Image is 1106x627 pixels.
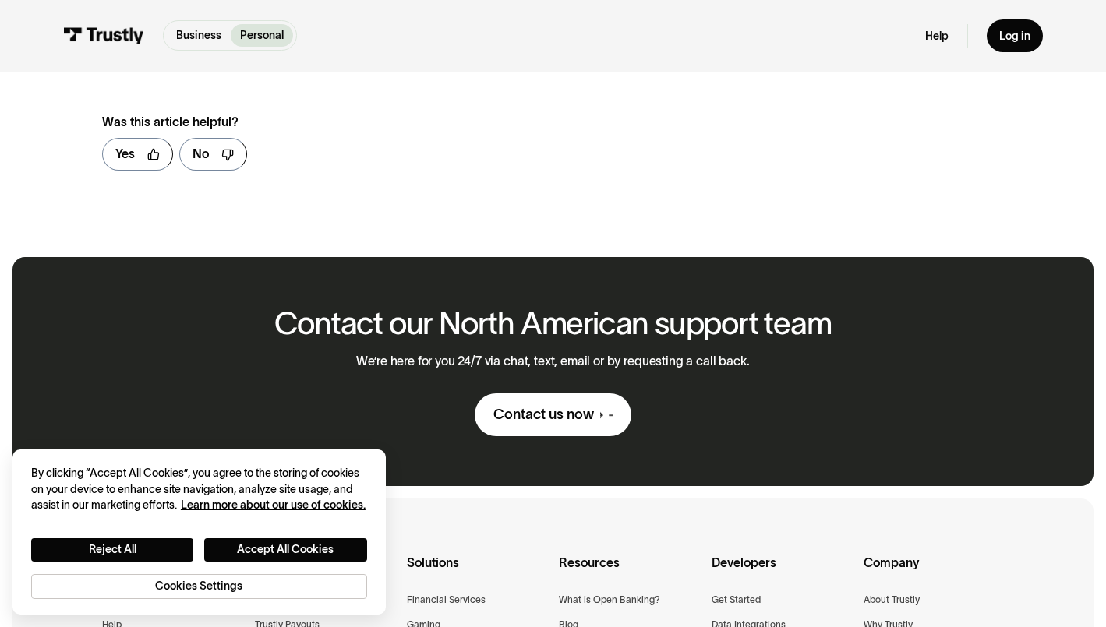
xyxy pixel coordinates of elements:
div: Contact us now [493,406,594,424]
a: What is Open Banking? [559,592,660,608]
button: Accept All Cookies [204,538,366,562]
div: Cookie banner [12,449,386,615]
img: Trustly Logo [63,27,144,44]
a: No [179,138,247,171]
button: Reject All [31,538,193,562]
div: Yes [115,145,135,164]
div: Privacy [31,465,367,600]
p: Business [176,27,221,44]
a: Financial Services [407,592,486,608]
a: Get Started [712,592,761,608]
div: Company [864,553,1003,592]
div: Solutions [407,553,546,592]
p: Personal [240,27,284,44]
a: Business [167,24,231,47]
div: Was this article helpful? [102,113,649,132]
a: More information about your privacy, opens in a new tab [181,498,366,511]
a: Yes [102,138,173,171]
div: Developers [712,553,851,592]
a: Personal [231,24,293,47]
a: Log in [987,19,1043,52]
a: Help [925,29,949,43]
h2: Contact our North American support team [274,307,831,341]
button: Cookies Settings [31,574,367,599]
p: We’re here for you 24/7 via chat, text, email or by requesting a call back. [356,354,749,368]
div: By clicking “Accept All Cookies”, you agree to the storing of cookies on your device to enhance s... [31,465,367,514]
div: No [193,145,209,164]
div: Log in [999,29,1030,43]
a: Contact us now [475,393,631,436]
a: About Trustly [864,592,920,608]
div: Resources [559,553,698,592]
